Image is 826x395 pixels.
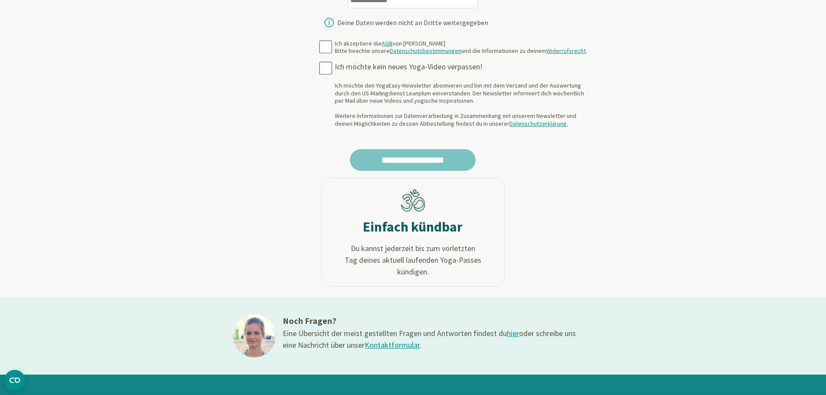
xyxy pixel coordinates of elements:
img: ines@1x.jpg [233,314,276,357]
a: Widerrufsrecht [546,47,586,55]
a: Kontaktformular [365,340,420,350]
div: Ich möchte kein neues Yoga-Video verpassen! [335,62,591,72]
a: Datenschutzerklärung. [509,120,568,127]
div: Ich möchte den YogaEasy-Newsletter abonnieren und bin mit dem Versand und der Auswertung durch de... [335,82,591,127]
button: CMP-Widget öffnen [4,370,25,391]
h2: Einfach kündbar [363,218,463,235]
a: hier [507,328,519,338]
a: AGB [382,39,392,47]
a: Datenschutzbestimmungen [390,47,461,55]
span: Du kannst jederzeit bis zum vorletzten Tag deines aktuell laufenden Yoga-Passes kündigen. [330,242,496,277]
div: Deine Daten werden nicht an Dritte weitergegeben [337,19,488,26]
div: Eine Übersicht der meist gestellten Fragen und Antworten findest du oder schreibe uns eine Nachri... [283,327,578,351]
div: Ich akzeptiere die von [PERSON_NAME] Bitte beachte unsere und die Informationen zu deinem . [335,40,587,55]
h3: Noch Fragen? [283,314,578,327]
